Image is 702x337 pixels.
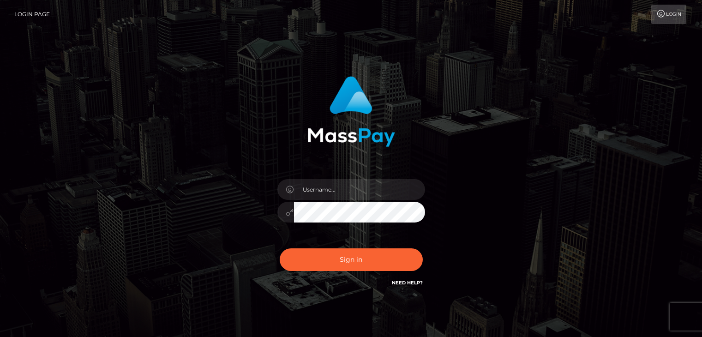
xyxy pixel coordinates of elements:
a: Login Page [14,5,50,24]
img: MassPay Login [307,76,395,147]
a: Need Help? [392,280,423,286]
button: Sign in [280,248,423,271]
a: Login [651,5,686,24]
input: Username... [294,179,425,200]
